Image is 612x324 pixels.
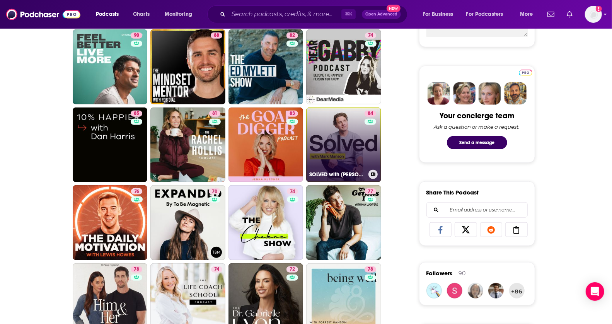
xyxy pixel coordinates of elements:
[134,110,139,118] span: 85
[128,8,154,20] a: Charts
[365,12,397,16] span: Open Advanced
[133,9,150,20] span: Charts
[150,185,225,260] a: 70
[519,70,532,76] img: Podchaser Pro
[585,6,602,23] img: User Profile
[426,269,453,277] span: Followers
[585,6,602,23] button: Show profile menu
[306,29,381,104] a: 74
[515,8,543,20] button: open menu
[564,8,576,21] a: Show notifications dropdown
[286,266,298,273] a: 72
[212,110,217,118] span: 81
[440,111,514,121] div: Your concierge team
[365,266,376,273] a: 78
[519,68,532,76] a: Pro website
[544,8,557,21] a: Show notifications dropdown
[455,222,477,237] a: Share on X/Twitter
[290,32,295,39] span: 82
[131,111,142,117] a: 85
[585,6,602,23] span: Logged in as jacruz
[418,8,463,20] button: open menu
[365,188,376,194] a: 77
[428,82,450,105] img: Sydney Profile
[468,283,483,298] img: muksly76
[211,266,222,273] a: 74
[228,107,303,182] a: 83
[73,107,148,182] a: 85
[290,110,295,118] span: 83
[509,283,525,298] button: +86
[73,185,148,260] a: 76
[504,82,527,105] img: Jon Profile
[209,111,220,117] a: 81
[290,188,295,196] span: 74
[287,188,298,194] a: 74
[423,9,453,20] span: For Business
[341,9,356,19] span: ⌘ K
[212,188,217,196] span: 70
[480,222,503,237] a: Share on Reddit
[134,32,139,39] span: 90
[215,5,415,23] div: Search podcasts, credits, & more...
[488,283,504,298] img: rosamichell600
[134,188,139,196] span: 76
[368,110,373,118] span: 84
[426,189,479,196] h3: Share This Podcast
[586,282,604,301] div: Open Intercom Messenger
[479,82,501,105] img: Jules Profile
[433,203,521,217] input: Email address or username...
[90,8,129,20] button: open menu
[228,185,303,260] a: 74
[365,111,376,117] a: 84
[453,82,476,105] img: Barbara Profile
[430,222,452,237] a: Share on Facebook
[159,8,202,20] button: open menu
[290,266,295,273] span: 72
[214,32,219,39] span: 88
[368,32,373,39] span: 74
[447,136,507,149] button: Send a message
[228,29,303,104] a: 82
[505,222,528,237] a: Copy Link
[211,32,222,39] a: 88
[426,202,528,218] div: Search followers
[209,188,220,194] a: 70
[596,6,602,12] svg: Add a profile image
[387,5,401,12] span: New
[368,188,373,196] span: 77
[286,111,298,117] a: 83
[73,29,148,104] a: 90
[131,188,142,194] a: 76
[426,283,442,298] img: Rydkulas
[228,8,341,20] input: Search podcasts, credits, & more...
[131,32,142,39] a: 90
[434,124,520,130] div: Ask a question or make a request.
[150,107,225,182] a: 81
[466,9,503,20] span: For Podcasters
[131,266,142,273] a: 78
[165,9,192,20] span: Monitoring
[96,9,119,20] span: Podcasts
[520,9,533,20] span: More
[306,185,381,260] a: 77
[134,266,139,273] span: 78
[6,7,80,22] img: Podchaser - Follow, Share and Rate Podcasts
[309,171,365,178] h3: SOLVED with [PERSON_NAME]
[447,283,462,298] img: Shona19921
[461,8,515,20] button: open menu
[286,32,298,39] a: 82
[214,266,219,273] span: 74
[365,32,376,39] a: 74
[150,29,225,104] a: 88
[362,10,401,19] button: Open AdvancedNew
[368,266,373,273] span: 78
[459,270,466,277] div: 90
[306,107,381,182] a: 84SOLVED with [PERSON_NAME]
